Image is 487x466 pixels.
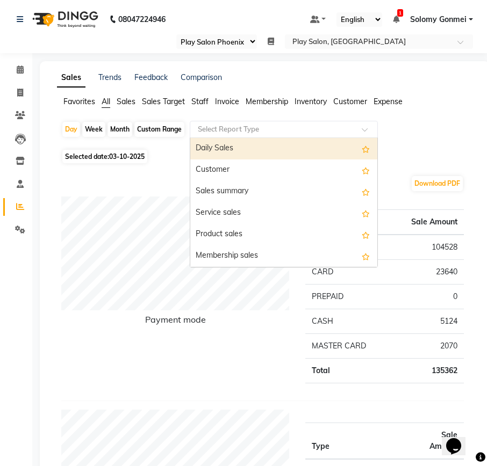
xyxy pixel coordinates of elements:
div: Product sales [190,224,377,245]
td: CASH [305,309,390,334]
h6: Payment mode [61,315,289,329]
td: 135362 [390,359,464,383]
th: Sale Amount [390,210,464,235]
span: Expense [374,97,403,106]
span: Sales [117,97,135,106]
span: Staff [191,97,209,106]
span: Membership [246,97,288,106]
a: Sales [57,68,85,88]
span: 03-10-2025 [109,152,145,161]
span: Add this report to Favorites List [362,207,370,220]
td: CARD [305,260,390,285]
img: logo [27,4,101,34]
span: Sales Target [142,97,185,106]
th: Sale Amount [406,423,464,460]
td: 5124 [390,309,464,334]
a: 1 [393,14,399,24]
span: Add this report to Favorites List [362,142,370,155]
span: All [102,97,110,106]
span: Invoice [215,97,239,106]
a: Feedback [134,72,168,82]
a: Trends [98,72,121,82]
span: Add this report to Favorites List [362,250,370,263]
div: Customer [190,159,377,181]
td: Total [305,359,390,383]
span: Add this report to Favorites List [362,164,370,177]
td: MASTER CARD [305,334,390,359]
td: PREPAID [305,285,390,309]
div: Day [62,122,80,137]
span: Solomy Gonmei [410,14,467,25]
iframe: chat widget [442,423,476,455]
td: 104528 [390,235,464,260]
span: 1 [397,9,403,17]
div: Sales summary [190,181,377,202]
button: Download PDF [412,176,463,191]
span: Favorites [63,97,95,106]
span: Customer [333,97,367,106]
span: Selected date: [62,150,147,163]
a: Comparison [181,72,222,82]
ng-dropdown-panel: Options list [190,137,378,267]
div: Membership sales [190,245,377,267]
td: 0 [390,285,464,309]
div: Daily Sales [190,138,377,159]
div: Service sales [190,202,377,224]
b: 08047224946 [118,4,166,34]
div: Month [108,122,132,137]
div: Week [82,122,105,137]
span: Inventory [295,97,327,106]
span: Add this report to Favorites List [362,228,370,241]
td: 2070 [390,334,464,359]
div: Custom Range [134,122,184,137]
th: Type [305,423,406,460]
td: 23640 [390,260,464,285]
span: Add this report to Favorites List [362,185,370,198]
